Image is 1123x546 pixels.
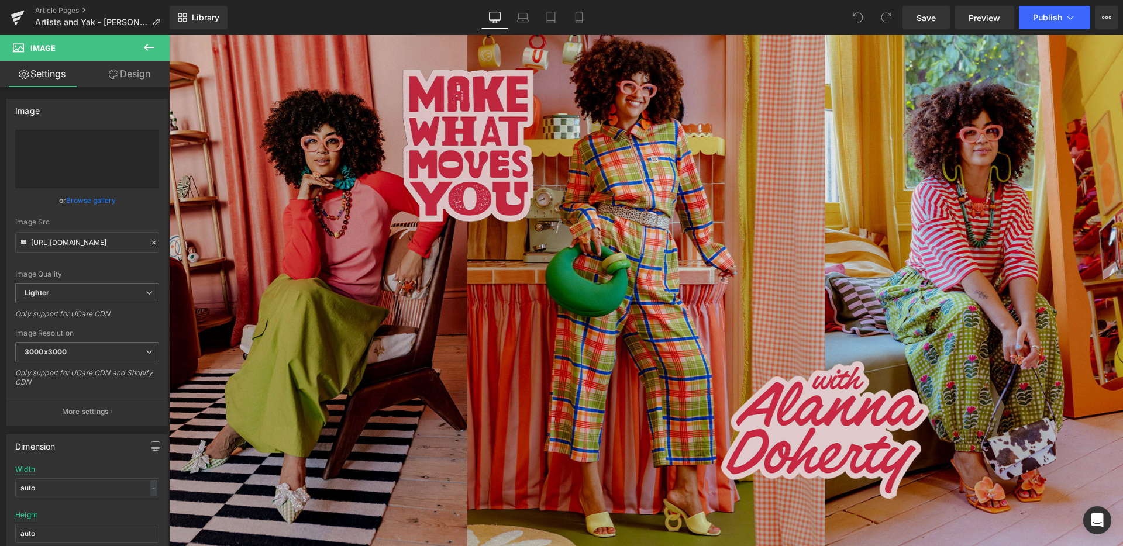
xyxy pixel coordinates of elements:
[1095,6,1118,29] button: More
[874,6,898,29] button: Redo
[1033,13,1062,22] span: Publish
[87,61,172,87] a: Design
[15,478,159,497] input: auto
[1083,506,1111,534] div: Open Intercom Messenger
[15,524,159,543] input: auto
[170,6,228,29] a: New Library
[25,347,67,356] b: 3000x3000
[509,6,537,29] a: Laptop
[15,270,159,278] div: Image Quality
[15,99,40,116] div: Image
[15,329,159,337] div: Image Resolution
[1019,6,1090,29] button: Publish
[537,6,565,29] a: Tablet
[15,435,56,451] div: Dimension
[62,406,109,417] p: More settings
[30,43,56,53] span: Image
[35,18,147,27] span: Artists and Yak - [PERSON_NAME]
[15,194,159,206] div: or
[917,12,936,24] span: Save
[846,6,870,29] button: Undo
[35,6,170,15] a: Article Pages
[15,218,159,226] div: Image Src
[192,12,219,23] span: Library
[25,288,49,297] b: Lighter
[15,232,159,253] input: Link
[15,511,37,519] div: Height
[7,398,167,425] button: More settings
[955,6,1014,29] a: Preview
[481,6,509,29] a: Desktop
[15,465,35,474] div: Width
[15,368,159,395] div: Only support for UCare CDN and Shopify CDN
[66,190,116,210] a: Browse gallery
[15,309,159,326] div: Only support for UCare CDN
[150,480,157,496] div: -
[565,6,593,29] a: Mobile
[969,12,1000,24] span: Preview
